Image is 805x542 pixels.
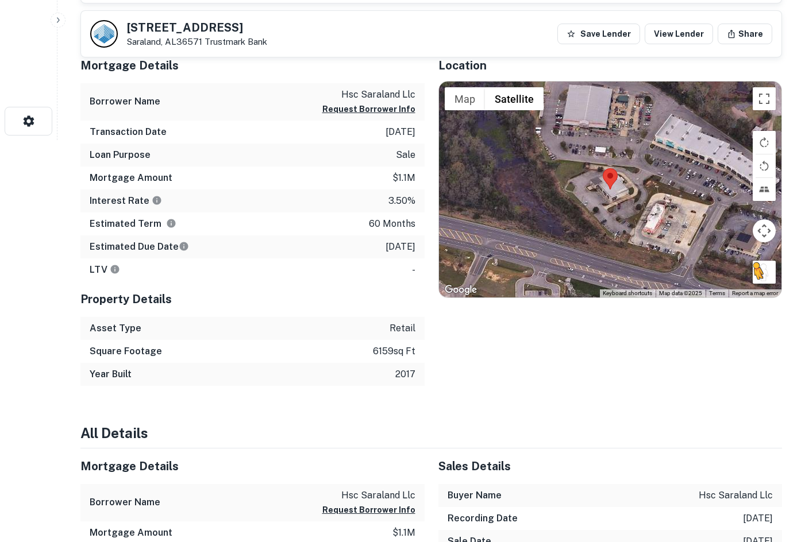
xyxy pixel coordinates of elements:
[438,57,783,74] h5: Location
[127,37,267,47] p: Saraland, AL36571
[152,195,162,206] svg: The interest rates displayed on the website are for informational purposes only and may be report...
[90,263,120,277] h6: LTV
[322,489,415,502] p: hsc saraland llc
[80,291,425,308] h5: Property Details
[442,282,480,297] a: Open this area in Google Maps (opens a new window)
[392,526,415,540] p: $1.1m
[179,241,189,251] svg: Estimate is based on a standard schedule for this type of loan.
[396,148,415,162] p: sale
[709,290,725,296] a: Terms (opens in new tab)
[442,282,480,297] img: Google
[80,458,425,475] h5: Mortgage Details
[699,489,773,502] p: hsc saraland llc
[110,264,120,274] svg: LTVs displayed on the website are for informational purposes only and may be reported incorrectly...
[90,322,141,335] h6: Asset Type
[603,289,652,297] button: Keyboard shortcuts
[448,512,518,525] h6: Recording Date
[743,512,773,525] p: [DATE]
[445,87,485,110] button: Show street map
[373,344,415,358] p: 6159 sq ft
[80,423,782,443] h4: All Details
[386,240,415,254] p: [DATE]
[390,322,415,335] p: retail
[90,344,162,358] h6: Square Footage
[732,290,778,296] a: Report a map error
[753,87,776,110] button: Toggle fullscreen view
[395,367,415,381] p: 2017
[90,495,160,509] h6: Borrower Name
[322,503,415,517] button: Request Borrower Info
[718,24,772,44] button: Share
[753,131,776,154] button: Rotate map clockwise
[392,171,415,185] p: $1.1m
[753,219,776,242] button: Map camera controls
[748,450,805,505] iframe: Chat Widget
[438,458,783,475] h5: Sales Details
[80,57,425,74] h5: Mortgage Details
[322,88,415,102] p: hsc saraland llc
[753,178,776,201] button: Tilt map
[166,218,176,229] svg: Term is based on a standard schedule for this type of loan.
[90,95,160,109] h6: Borrower Name
[659,290,702,296] span: Map data ©2025
[645,24,713,44] a: View Lender
[753,261,776,284] button: Drag Pegman onto the map to open Street View
[753,154,776,177] button: Rotate map counterclockwise
[90,367,132,381] h6: Year Built
[448,489,502,502] h6: Buyer Name
[127,22,267,33] h5: [STREET_ADDRESS]
[90,171,172,185] h6: Mortgage Amount
[485,87,544,110] button: Show satellite imagery
[205,37,267,47] a: Trustmark Bank
[369,217,415,231] p: 60 months
[322,102,415,116] button: Request Borrower Info
[90,217,176,231] h6: Estimated Term
[90,526,172,540] h6: Mortgage Amount
[90,240,189,254] h6: Estimated Due Date
[557,24,640,44] button: Save Lender
[412,263,415,277] p: -
[90,125,167,139] h6: Transaction Date
[388,194,415,208] p: 3.50%
[90,194,162,208] h6: Interest Rate
[90,148,151,162] h6: Loan Purpose
[386,125,415,139] p: [DATE]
